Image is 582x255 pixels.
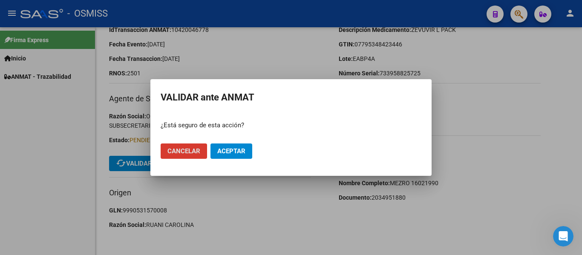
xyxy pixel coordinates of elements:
iframe: Intercom live chat [553,226,573,246]
button: Aceptar [210,143,252,159]
h2: VALIDAR ante ANMAT [161,89,421,106]
p: ¿Está seguro de esta acción? [161,120,421,130]
button: Cancelar [161,143,207,159]
span: Cancelar [167,147,200,155]
span: Aceptar [217,147,245,155]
